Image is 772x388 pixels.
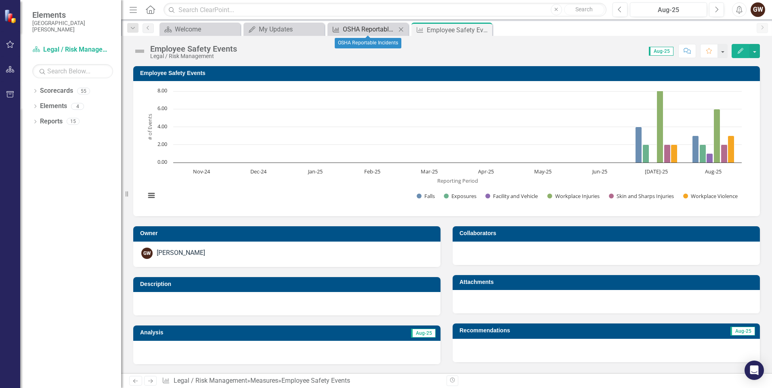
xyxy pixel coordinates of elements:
path: Aug-25, 3. Workplace Violence. [728,136,734,163]
h3: Analysis [140,330,282,336]
text: 4.00 [157,123,167,130]
input: Search Below... [32,64,113,78]
path: Jul-25, 4. Falls. [636,127,642,163]
g: Falls, bar series 1 of 6 with 10 bars. [201,127,699,163]
div: 55 [77,88,90,94]
text: Mar-25 [421,168,438,175]
img: ClearPoint Strategy [4,9,18,23]
button: GW [751,2,765,17]
text: 0.00 [157,158,167,165]
path: Aug-25, 2. Skin and Sharps Injuries. [721,145,728,163]
g: Exposures, bar series 2 of 6 with 10 bars. [201,145,706,163]
span: Search [575,6,593,13]
div: Welcome [175,24,238,34]
div: Open Intercom Messenger [745,361,764,380]
div: 15 [67,118,80,125]
button: Show Workplace Injuries [548,192,600,200]
span: Aug-25 [649,47,673,56]
div: OSHA Reportable Incidents [343,24,396,34]
button: Search [564,4,604,15]
img: Not Defined [133,45,146,58]
div: Employee Safety Events [427,25,490,35]
a: Legal / Risk Management [32,45,113,54]
g: Skin and Sharps Injuries, bar series 5 of 6 with 10 bars. [201,145,727,163]
a: My Updates [245,24,322,34]
div: Employee Safety Events [281,377,350,384]
text: Nov-24 [193,168,210,175]
path: Aug-25, 6. Workplace Injuries. [714,109,720,163]
text: Aug-25 [705,168,722,175]
path: Jul-25, 10. Workplace Injuries. [657,73,663,163]
a: Elements [40,102,67,111]
path: Aug-25, 2. Exposures. [700,145,706,163]
h3: Recommendations [459,328,657,334]
div: » » [162,376,441,386]
span: Aug-25 [730,327,755,336]
input: Search ClearPoint... [164,3,606,17]
div: GW [141,248,153,259]
svg: Interactive chart [141,87,746,208]
text: Dec-24 [250,168,267,175]
div: My Updates [259,24,322,34]
h3: Collaborators [459,230,756,236]
text: 6.00 [157,104,167,112]
text: May-25 [534,168,552,175]
button: View chart menu, Chart [146,190,157,201]
text: Jun-25 [592,168,607,175]
text: # of Events [146,114,153,140]
text: Reporting Period [437,177,478,184]
h3: Employee Safety Events [140,70,756,76]
text: Apr-25 [478,168,494,175]
div: Chart. Highcharts interactive chart. [141,87,752,208]
text: Jan-25 [307,168,323,175]
g: Workplace Violence, bar series 6 of 6 with 10 bars. [201,136,734,163]
button: Show Exposures [444,192,476,200]
div: Employee Safety Events [150,44,237,53]
a: Welcome [162,24,238,34]
a: Reports [40,117,63,126]
text: 8.00 [157,87,167,94]
text: [DATE]-25 [645,168,668,175]
div: OSHA Reportable Incidents [335,38,401,48]
a: Measures [250,377,278,384]
path: Aug-25, 1. Facility and Vehicle. [707,154,713,163]
a: Scorecards [40,86,73,96]
path: Jul-25, 2. Skin and Sharps Injuries. [664,145,671,163]
path: Jul-25, 2. Exposures. [643,145,649,163]
span: Aug-25 [411,329,436,338]
span: Elements [32,10,113,20]
button: Show Facility and Vehicle [485,192,538,200]
div: Legal / Risk Management [150,53,237,59]
button: Show Falls [417,192,435,200]
h3: Description [140,281,436,287]
button: Aug-25 [630,2,707,17]
button: Show Workplace Violence [683,192,738,200]
a: OSHA Reportable Incidents [329,24,396,34]
text: Feb-25 [364,168,380,175]
text: 2.00 [157,140,167,148]
path: Aug-25, 3. Falls. [692,136,699,163]
path: Jul-25, 2. Workplace Violence. [671,145,678,163]
div: [PERSON_NAME] [157,248,205,258]
h3: Attachments [459,279,756,285]
g: Workplace Injuries, bar series 4 of 6 with 10 bars. [201,73,720,163]
div: Aug-25 [633,5,704,15]
a: Legal / Risk Management [174,377,247,384]
g: Facility and Vehicle, bar series 3 of 6 with 10 bars. [201,154,713,163]
h3: Owner [140,230,436,236]
small: [GEOGRAPHIC_DATA][PERSON_NAME] [32,20,113,33]
div: 4 [71,103,84,110]
button: Show Skin and Sharps Injuries [609,192,674,200]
